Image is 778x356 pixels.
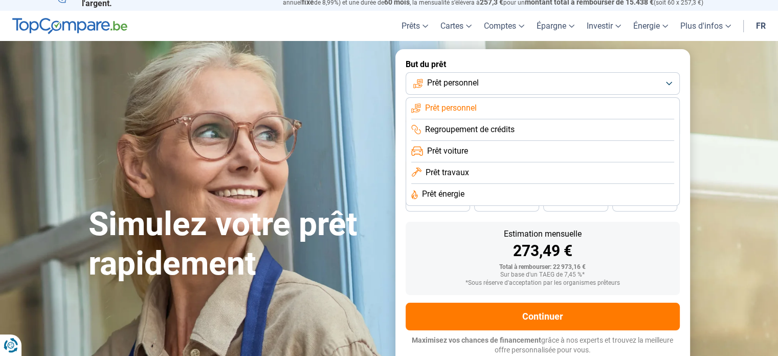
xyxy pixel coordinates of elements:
[427,77,479,89] span: Prêt personnel
[530,11,581,41] a: Épargne
[412,336,541,344] span: Maximisez vos chances de financement
[422,189,464,200] span: Prêt énergie
[406,336,680,355] p: grâce à nos experts et trouvez la meilleure offre personnalisée pour vous.
[750,11,772,41] a: fr
[425,102,477,114] span: Prêt personnel
[565,201,587,207] span: 30 mois
[434,11,478,41] a: Cartes
[581,11,627,41] a: Investir
[634,201,656,207] span: 24 mois
[414,230,672,238] div: Estimation mensuelle
[427,145,468,157] span: Prêt voiture
[414,280,672,287] div: *Sous réserve d'acceptation par les organismes prêteurs
[414,243,672,259] div: 273,49 €
[426,167,469,178] span: Prêt travaux
[406,303,680,330] button: Continuer
[406,59,680,69] label: But du prêt
[425,124,515,135] span: Regroupement de crédits
[406,72,680,95] button: Prêt personnel
[88,205,383,284] h1: Simulez votre prêt rapidement
[627,11,674,41] a: Énergie
[478,11,530,41] a: Comptes
[414,264,672,271] div: Total à rembourser: 22 973,16 €
[414,271,672,279] div: Sur base d'un TAEG de 7,45 %*
[674,11,737,41] a: Plus d'infos
[12,18,127,34] img: TopCompare
[395,11,434,41] a: Prêts
[427,201,449,207] span: 42 mois
[496,201,518,207] span: 36 mois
